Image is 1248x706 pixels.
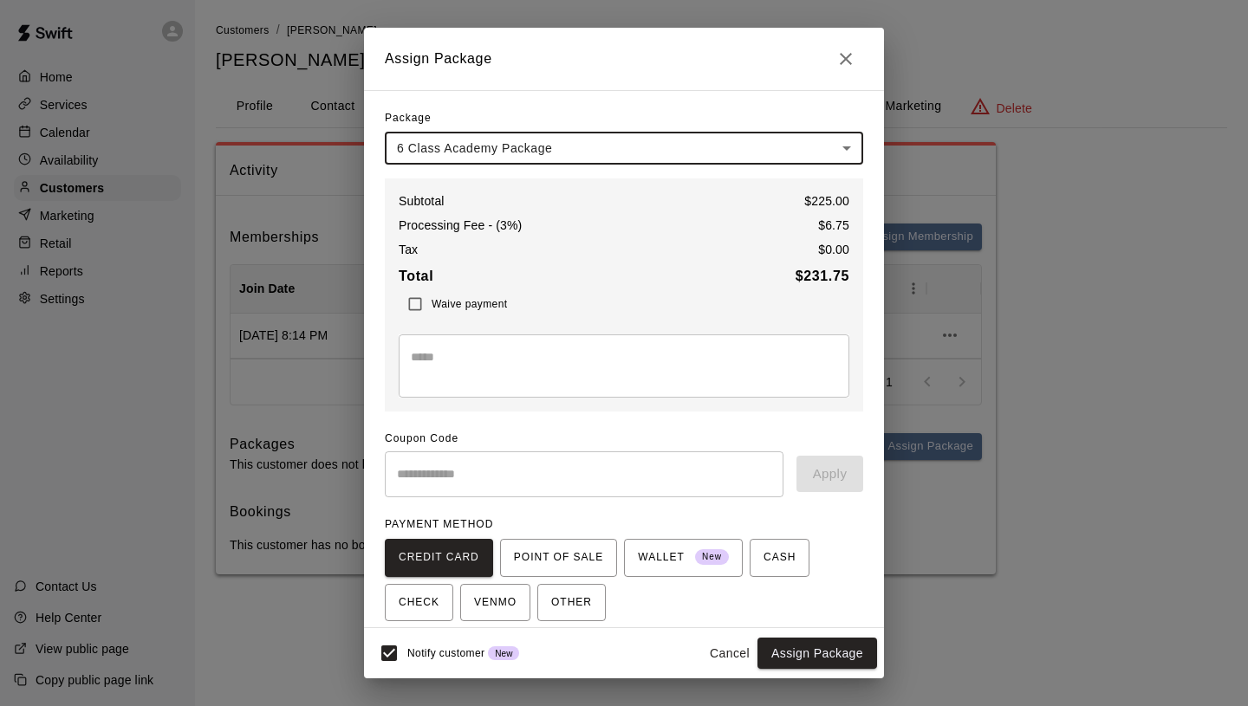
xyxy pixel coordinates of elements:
b: Total [399,269,433,283]
button: CREDIT CARD [385,539,493,577]
button: WALLET New [624,539,743,577]
span: New [488,649,519,658]
button: OTHER [537,584,606,622]
div: 6 Class Academy Package [385,133,863,165]
h2: Assign Package [364,28,884,90]
button: Close [829,42,863,76]
p: Subtotal [399,192,445,210]
p: Tax [399,241,418,258]
button: VENMO [460,584,530,622]
button: Cancel [702,638,757,670]
span: POINT OF SALE [514,544,603,572]
span: PAYMENT METHOD [385,518,493,530]
button: POINT OF SALE [500,539,617,577]
p: $ 225.00 [804,192,849,210]
span: New [695,546,729,569]
button: CASH [750,539,809,577]
span: Package [385,105,432,133]
span: VENMO [474,589,517,617]
button: CHECK [385,584,453,622]
span: OTHER [551,589,592,617]
span: CREDIT CARD [399,544,479,572]
span: Waive payment [432,298,507,310]
p: $ 6.75 [818,217,849,234]
p: $ 0.00 [818,241,849,258]
span: CHECK [399,589,439,617]
button: Assign Package [757,638,877,670]
span: Notify customer [407,647,484,659]
b: $ 231.75 [796,269,849,283]
p: Processing Fee - (3%) [399,217,522,234]
span: Coupon Code [385,425,863,453]
span: WALLET [638,544,729,572]
span: CASH [764,544,796,572]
